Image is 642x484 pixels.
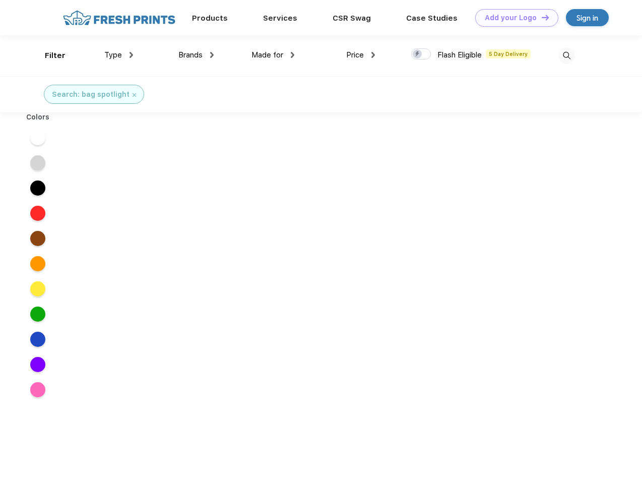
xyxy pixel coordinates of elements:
[291,52,294,58] img: dropdown.png
[437,50,482,59] span: Flash Eligible
[486,49,531,58] span: 5 Day Delivery
[576,12,598,24] div: Sign in
[130,52,133,58] img: dropdown.png
[52,89,130,100] div: Search: bag spotlight
[210,52,214,58] img: dropdown.png
[485,14,537,22] div: Add your Logo
[60,9,178,27] img: fo%20logo%202.webp
[558,47,575,64] img: desktop_search.svg
[566,9,609,26] a: Sign in
[133,93,136,97] img: filter_cancel.svg
[346,50,364,59] span: Price
[104,50,122,59] span: Type
[251,50,283,59] span: Made for
[192,14,228,23] a: Products
[45,50,66,62] div: Filter
[542,15,549,20] img: DT
[178,50,203,59] span: Brands
[19,112,57,123] div: Colors
[371,52,375,58] img: dropdown.png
